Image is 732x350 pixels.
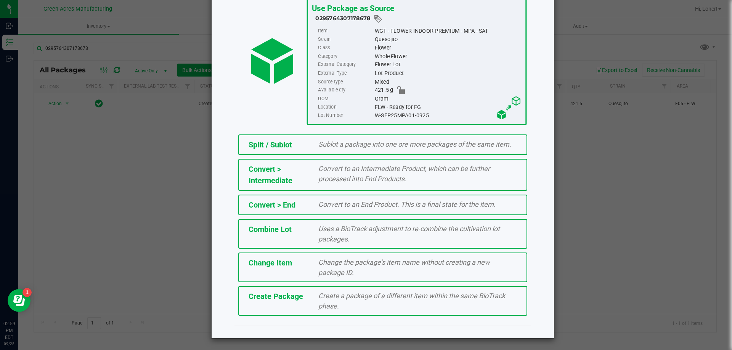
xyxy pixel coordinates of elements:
div: Mixed [374,78,521,86]
span: Convert > Intermediate [249,165,292,185]
span: Change Item [249,258,292,267]
div: WGT - FLOWER INDOOR PREMIUM - MPA - SAT [374,27,521,35]
label: External Type [318,69,373,77]
label: Class [318,44,373,52]
span: Combine Lot [249,225,292,234]
span: Uses a BioTrack adjustment to re-combine the cultivation lot packages. [318,225,500,243]
label: Category [318,52,373,61]
label: Item [318,27,373,35]
span: 421.5 g [374,86,393,94]
iframe: Resource center [8,289,30,312]
span: Create Package [249,292,303,301]
label: External Category [318,61,373,69]
span: Split / Sublot [249,140,292,149]
label: Strain [318,35,373,43]
span: Change the package’s item name without creating a new package ID. [318,258,490,276]
label: UOM [318,94,373,103]
div: Flower Lot [374,61,521,69]
span: Convert to an Intermediate Product, which can be further processed into End Products. [318,165,490,183]
div: Lot Product [374,69,521,77]
label: Available qty [318,86,373,94]
div: 0295764307178678 [315,14,522,24]
span: Create a package of a different item within the same BioTrack phase. [318,292,505,310]
div: Quesojito [374,35,521,43]
span: Sublot a package into one ore more packages of the same item. [318,140,511,148]
label: Source type [318,78,373,86]
div: Flower [374,44,521,52]
label: Location [318,103,373,111]
div: Gram [374,94,521,103]
label: Lot Number [318,111,373,120]
span: Use Package as Source [311,3,394,13]
div: Whole Flower [374,52,521,61]
div: W-SEP25MPA01-0925 [374,111,521,120]
span: Convert > End [249,200,295,209]
div: FLW - Ready for FG [374,103,521,111]
span: Convert to an End Product. This is a final state for the item. [318,200,496,208]
iframe: Resource center unread badge [22,288,32,297]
